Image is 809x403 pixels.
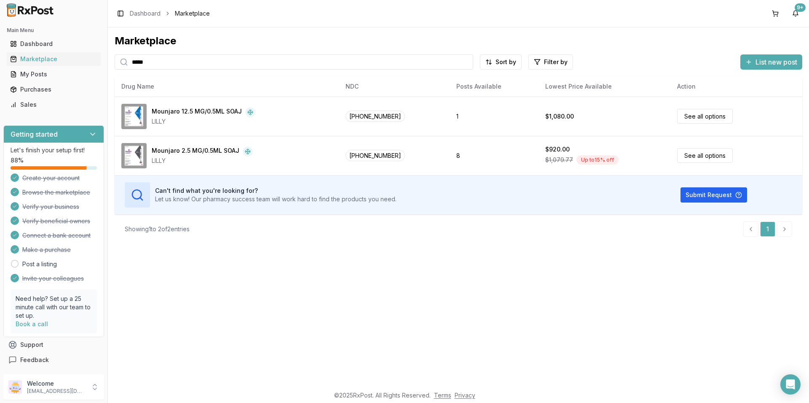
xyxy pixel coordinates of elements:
[3,37,104,51] button: Dashboard
[7,67,101,82] a: My Posts
[670,76,802,97] th: Action
[10,40,97,48] div: Dashboard
[125,225,190,233] div: Showing 1 to 2 of 2 entries
[545,156,573,164] span: $1,079.77
[27,388,86,395] p: [EMAIL_ADDRESS][DOMAIN_NAME]
[22,260,57,268] a: Post a listing
[155,187,396,195] h3: Can't find what you're looking for?
[7,36,101,51] a: Dashboard
[545,112,574,121] div: $1,080.00
[760,222,775,237] a: 1
[121,104,147,129] img: Mounjaro 12.5 MG/0.5ML SOAJ
[544,58,568,66] span: Filter by
[22,174,80,182] span: Create your account
[8,380,22,394] img: User avatar
[16,295,92,320] p: Need help? Set up a 25 minute call with our team to set up.
[152,117,255,126] div: LILLY
[740,59,802,67] a: List new post
[7,27,101,34] h2: Main Menu
[680,187,747,203] button: Submit Request
[3,3,57,17] img: RxPost Logo
[346,111,405,122] span: [PHONE_NUMBER]
[16,320,48,327] a: Book a call
[480,54,522,70] button: Sort by
[155,195,396,203] p: Let us know! Our pharmacy success team will work hard to find the products you need.
[175,9,210,18] span: Marketplace
[20,356,49,364] span: Feedback
[22,274,84,283] span: Invite your colleagues
[10,85,97,94] div: Purchases
[455,392,475,399] a: Privacy
[677,148,733,163] a: See all options
[22,231,91,240] span: Connect a bank account
[11,156,24,165] span: 88 %
[528,54,573,70] button: Filter by
[22,188,90,197] span: Browse the marketplace
[152,107,242,117] div: Mounjaro 12.5 MG/0.5ML SOAJ
[755,57,797,67] span: List new post
[11,129,58,139] h3: Getting started
[545,145,570,154] div: $920.00
[11,146,97,154] p: Let's finish your setup first!
[22,217,90,225] span: Verify beneficial owners
[10,70,97,78] div: My Posts
[434,392,451,399] a: Terms
[3,98,104,111] button: Sales
[7,82,101,97] a: Purchases
[152,157,253,165] div: LILLY
[496,58,516,66] span: Sort by
[115,76,339,97] th: Drug Name
[795,3,806,12] div: 9+
[450,97,538,136] td: 1
[346,150,405,161] span: [PHONE_NUMBER]
[339,76,450,97] th: NDC
[130,9,161,18] a: Dashboard
[152,146,239,157] div: Mounjaro 2.5 MG/0.5ML SOAJ
[22,246,71,254] span: Make a purchase
[121,143,147,168] img: Mounjaro 2.5 MG/0.5ML SOAJ
[538,76,670,97] th: Lowest Price Available
[450,76,538,97] th: Posts Available
[789,7,802,20] button: 9+
[10,100,97,109] div: Sales
[576,155,619,165] div: Up to 15 % off
[10,55,97,63] div: Marketplace
[22,203,79,211] span: Verify your business
[27,379,86,388] p: Welcome
[3,52,104,66] button: Marketplace
[677,109,733,124] a: See all options
[7,97,101,112] a: Sales
[115,34,802,48] div: Marketplace
[3,352,104,368] button: Feedback
[780,374,801,395] div: Open Intercom Messenger
[743,222,792,237] nav: pagination
[130,9,210,18] nav: breadcrumb
[3,337,104,352] button: Support
[450,136,538,175] td: 8
[7,51,101,67] a: Marketplace
[740,54,802,70] button: List new post
[3,83,104,96] button: Purchases
[3,68,104,81] button: My Posts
